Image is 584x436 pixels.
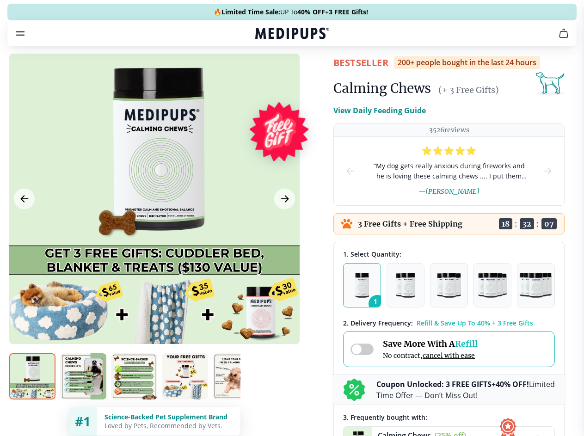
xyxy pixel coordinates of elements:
[515,219,517,228] span: :
[75,412,91,430] span: #1
[345,137,356,205] button: prev-slide
[496,379,529,389] b: 40% OFF!
[60,353,106,399] img: Calming Chews | Natural Dog Supplements
[355,273,369,298] img: Pack of 1 - Natural Dog Supplements
[105,421,233,430] div: Loved by Pets, Recommended by Vets.
[478,273,506,298] img: Pack of 4 - Natural Dog Supplements
[333,105,426,116] p: View Daily Feeding Guide
[255,26,329,42] a: Medipups
[376,379,555,401] p: + Limited Time Offer — Don’t Miss Out!
[417,319,533,327] span: Refill & Save Up To 40% + 3 Free Gifts
[162,353,208,399] img: Calming Chews | Natural Dog Supplements
[396,273,415,298] img: Pack of 2 - Natural Dog Supplements
[15,28,26,39] button: burger-menu
[499,218,512,229] span: 18
[394,56,540,69] div: 200+ people bought in the last 24 hours
[343,319,413,327] span: 2 . Delivery Frequency:
[383,351,478,360] span: No contract,
[438,85,499,95] span: (+ 3 Free Gifts)
[520,218,534,229] span: 32
[383,338,478,349] span: Save More With A
[541,218,557,229] span: 07
[333,80,431,97] h1: Calming Chews
[429,126,469,135] p: 3526 reviews
[423,351,475,360] span: cancel with ease
[14,189,35,209] button: Previous Image
[9,353,55,399] img: Calming Chews | Natural Dog Supplements
[455,338,478,349] span: Refill
[274,189,295,209] button: Next Image
[343,413,427,422] span: 3 . Frequently bought with:
[343,250,555,258] div: 1. Select Quantity:
[213,353,259,399] img: Calming Chews | Natural Dog Supplements
[542,137,553,205] button: next-slide
[343,263,381,307] button: 1
[111,353,157,399] img: Calming Chews | Natural Dog Supplements
[536,219,539,228] span: :
[376,379,492,389] b: Coupon Unlocked: 3 FREE GIFTS
[418,187,479,196] span: — [PERSON_NAME]
[519,273,553,298] img: Pack of 5 - Natural Dog Supplements
[371,161,527,181] span: “ My dog gets really anxious during fireworks and he is loving these calming chews .... I put the...
[437,273,461,298] img: Pack of 3 - Natural Dog Supplements
[358,219,462,228] p: 3 Free Gifts + Free Shipping
[553,22,575,44] button: cart
[333,56,388,69] span: BestSeller
[214,7,368,17] span: 🔥 UP To +
[369,295,386,313] span: 1
[105,412,233,421] div: Science-Backed Pet Supplement Brand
